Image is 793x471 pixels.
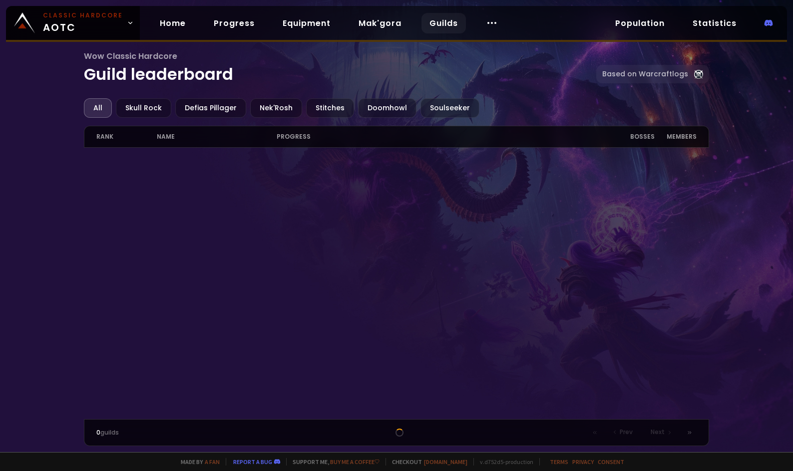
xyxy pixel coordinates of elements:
[84,98,112,118] div: All
[116,98,171,118] div: Skull Rock
[175,458,220,466] span: Made by
[598,458,624,466] a: Consent
[606,126,654,147] div: Bosses
[43,11,123,20] small: Classic Hardcore
[596,65,709,83] a: Based on Warcraftlogs
[386,458,467,466] span: Checkout
[152,13,194,33] a: Home
[358,98,416,118] div: Doomhowl
[420,98,479,118] div: Soulseeker
[286,458,380,466] span: Support me,
[620,428,633,437] span: Prev
[424,458,467,466] a: [DOMAIN_NAME]
[233,458,272,466] a: Report a bug
[6,6,140,40] a: Classic HardcoreAOTC
[206,13,263,33] a: Progress
[84,50,596,62] span: Wow Classic Hardcore
[175,98,246,118] div: Defias Pillager
[685,13,745,33] a: Statistics
[96,428,100,437] span: 0
[655,126,697,147] div: members
[473,458,533,466] span: v. d752d5 - production
[275,13,339,33] a: Equipment
[330,458,380,466] a: Buy me a coffee
[84,50,596,86] h1: Guild leaderboard
[96,126,156,147] div: rank
[43,11,123,35] span: AOTC
[96,428,246,437] div: guilds
[277,126,607,147] div: progress
[205,458,220,466] a: a fan
[421,13,466,33] a: Guilds
[694,70,703,79] img: Warcraftlog
[351,13,409,33] a: Mak'gora
[550,458,568,466] a: Terms
[572,458,594,466] a: Privacy
[157,126,277,147] div: name
[306,98,354,118] div: Stitches
[651,428,665,437] span: Next
[607,13,673,33] a: Population
[250,98,302,118] div: Nek'Rosh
